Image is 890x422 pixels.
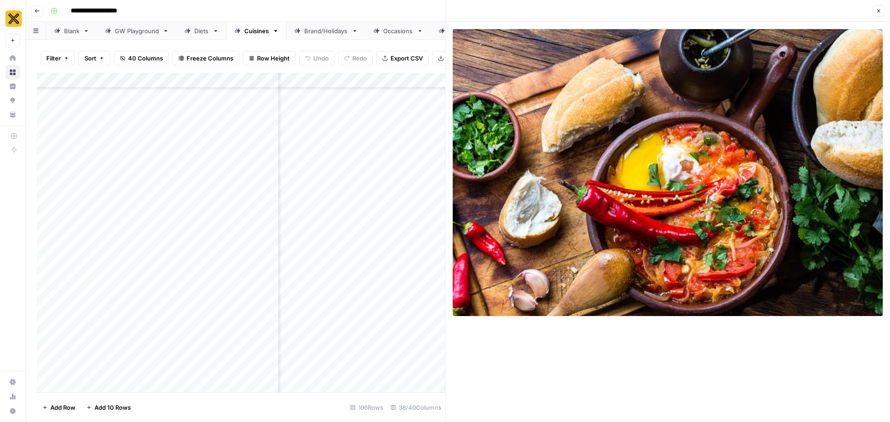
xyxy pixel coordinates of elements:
a: Browse [5,65,20,80]
button: 40 Columns [114,51,169,65]
span: 40 Columns [128,54,163,63]
span: Add Row [50,403,75,412]
img: Row/Cell [453,29,883,316]
div: Occasions [383,26,413,35]
a: Settings [5,375,20,389]
a: Insights [5,79,20,94]
span: Redo [352,54,367,63]
span: Row Height [257,54,290,63]
span: Sort [84,54,96,63]
a: Occasions [366,22,431,40]
span: Add 10 Rows [94,403,131,412]
button: Add 10 Rows [81,400,136,415]
div: GW Playground [115,26,159,35]
div: 106 Rows [346,400,387,415]
button: Redo [338,51,373,65]
a: Blank [46,22,97,40]
div: Blank [64,26,79,35]
span: Filter [46,54,61,63]
img: CookUnity Logo [5,10,22,27]
button: Row Height [243,51,296,65]
a: Diets [177,22,227,40]
button: Freeze Columns [173,51,239,65]
button: Workspace: CookUnity [5,7,20,30]
div: Diets [194,26,209,35]
a: Brand/Holidays [287,22,366,40]
a: Cuisines [227,22,287,40]
button: Undo [299,51,335,65]
button: Add Row [37,400,81,415]
a: GW Playground [97,22,177,40]
button: Filter [40,51,75,65]
div: 38/40 Columns [387,400,445,415]
button: Export CSV [376,51,429,65]
a: Opportunities [5,93,20,108]
div: Cuisines [244,26,269,35]
a: Home [5,51,20,65]
span: Freeze Columns [187,54,233,63]
button: Sort [79,51,110,65]
span: Undo [313,54,329,63]
a: Usage [5,389,20,404]
a: Campaigns [431,22,498,40]
button: Help + Support [5,404,20,418]
span: Export CSV [391,54,423,63]
a: Your Data [5,107,20,122]
div: Brand/Holidays [304,26,348,35]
